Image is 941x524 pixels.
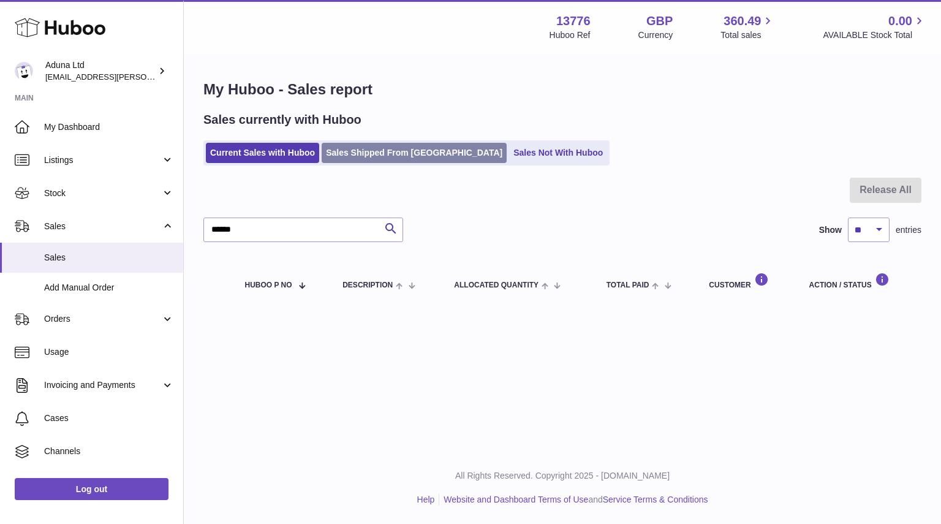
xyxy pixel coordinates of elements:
span: AVAILABLE Stock Total [823,29,926,41]
a: 360.49 Total sales [720,13,775,41]
li: and [439,494,708,506]
a: Sales Not With Huboo [509,143,607,163]
span: Channels [44,446,174,457]
a: Help [417,495,435,504]
span: 0.00 [888,13,912,29]
div: Customer [709,273,784,289]
span: ALLOCATED Quantity [454,281,539,289]
strong: 13776 [556,13,591,29]
span: Total paid [607,281,649,289]
span: Cases [44,412,174,424]
span: Stock [44,188,161,199]
span: Total sales [720,29,775,41]
a: Service Terms & Conditions [603,495,708,504]
span: Sales [44,221,161,232]
img: deborahe.kamara@aduna.com [15,62,33,80]
div: Aduna Ltd [45,59,156,83]
span: Sales [44,252,174,264]
h1: My Huboo - Sales report [203,80,921,99]
span: Invoicing and Payments [44,379,161,391]
strong: GBP [646,13,673,29]
a: Sales Shipped From [GEOGRAPHIC_DATA] [322,143,507,163]
p: All Rights Reserved. Copyright 2025 - [DOMAIN_NAME] [194,470,931,482]
span: [EMAIL_ADDRESS][PERSON_NAME][PERSON_NAME][DOMAIN_NAME] [45,72,311,82]
span: entries [896,224,921,236]
span: My Dashboard [44,121,174,133]
div: Currency [638,29,673,41]
span: Description [342,281,393,289]
a: Log out [15,478,168,500]
span: Add Manual Order [44,282,174,294]
a: Current Sales with Huboo [206,143,319,163]
span: Orders [44,313,161,325]
label: Show [819,224,842,236]
a: Website and Dashboard Terms of Use [444,495,588,504]
span: Huboo P no [245,281,292,289]
div: Action / Status [809,273,909,289]
a: 0.00 AVAILABLE Stock Total [823,13,926,41]
div: Huboo Ref [550,29,591,41]
h2: Sales currently with Huboo [203,112,361,128]
span: Listings [44,154,161,166]
span: Usage [44,346,174,358]
span: 360.49 [724,13,761,29]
